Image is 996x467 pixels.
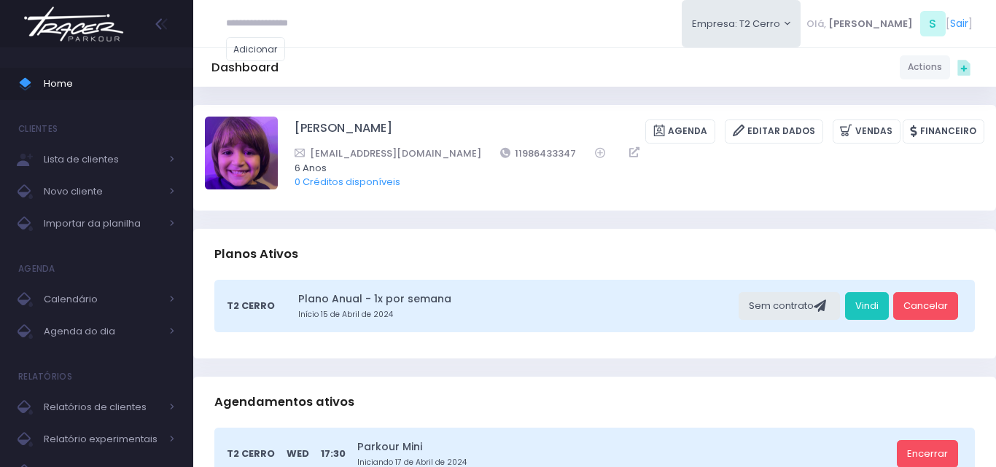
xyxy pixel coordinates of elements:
a: Vindi [845,292,889,320]
h4: Clientes [18,114,58,144]
span: T2 Cerro [227,447,275,461]
span: Relatório experimentais [44,430,160,449]
div: [ ] [801,7,978,40]
img: Matheus Fernandes da Silva [205,117,278,189]
span: Agenda do dia [44,322,160,341]
h3: Planos Ativos [214,233,298,275]
a: [PERSON_NAME] [295,119,392,144]
small: Início 15 de Abril de 2024 [298,309,734,321]
a: Editar Dados [725,119,823,144]
label: Alterar foto de perfil [205,117,278,194]
span: Home [44,74,175,93]
span: T2 Cerro [227,299,275,313]
a: Financeiro [903,119,984,144]
h5: Dashboard [211,60,279,75]
a: Parkour Mini [357,439,892,455]
a: 11986433347 [500,146,577,161]
a: Adicionar [226,37,286,61]
a: Vendas [833,119,900,144]
a: Actions [900,55,950,79]
div: Quick actions [950,53,978,81]
a: Sair [950,16,968,31]
span: S [920,11,946,36]
span: Lista de clientes [44,150,160,169]
h3: Agendamentos ativos [214,381,354,423]
a: Cancelar [893,292,958,320]
a: 0 Créditos disponíveis [295,175,400,189]
span: 6 Anos [295,161,965,176]
div: Sem contrato [739,292,840,320]
a: Agenda [645,119,715,144]
span: Importar da planilha [44,214,160,233]
span: 17:30 [321,447,346,461]
span: Calendário [44,290,160,309]
span: Wed [287,447,309,461]
h4: Relatórios [18,362,72,391]
span: Olá, [806,17,826,31]
span: [PERSON_NAME] [828,17,913,31]
span: Novo cliente [44,182,160,201]
span: Relatórios de clientes [44,398,160,417]
h4: Agenda [18,254,55,283]
a: [EMAIL_ADDRESS][DOMAIN_NAME] [295,146,481,161]
a: Plano Anual - 1x por semana [298,291,734,307]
